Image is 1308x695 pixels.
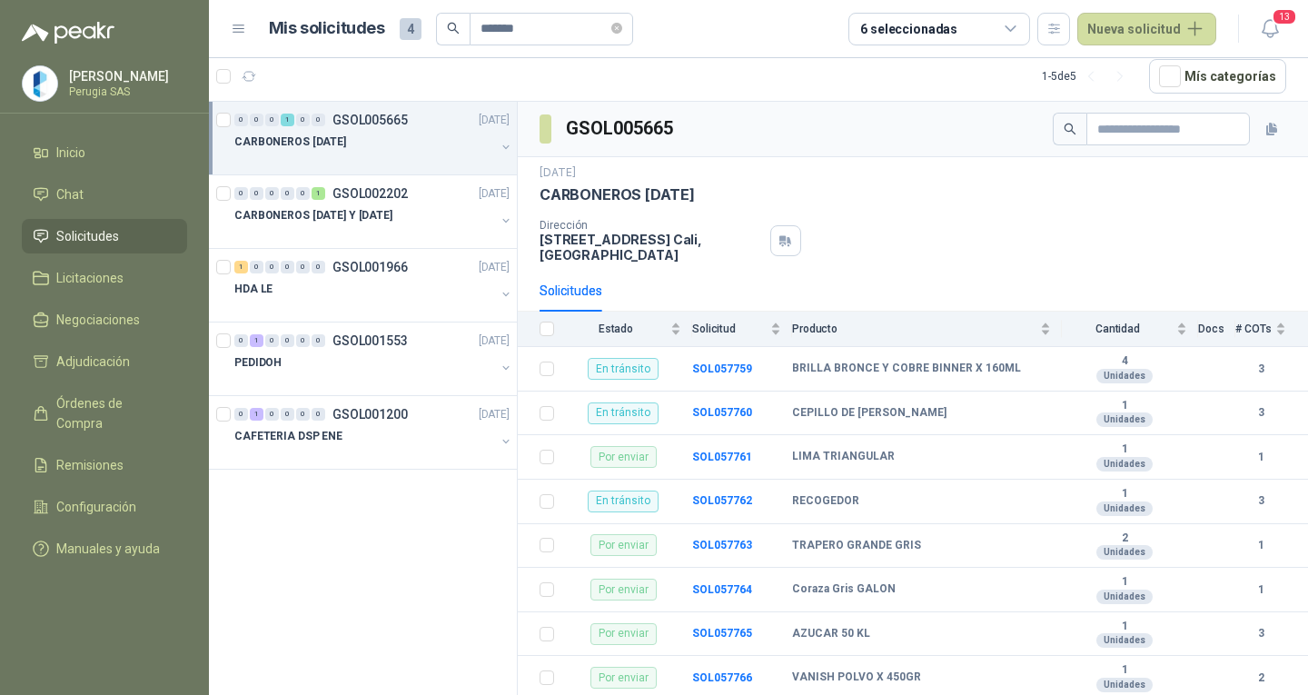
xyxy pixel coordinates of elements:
a: Licitaciones [22,261,187,295]
b: 3 [1235,361,1286,378]
p: Perugia SAS [69,86,183,97]
div: 0 [250,114,263,126]
div: En tránsito [588,402,659,424]
p: CARBONEROS [DATE] Y [DATE] [234,207,392,224]
span: Solicitud [692,323,767,335]
div: Unidades [1096,369,1153,383]
div: En tránsito [588,491,659,512]
span: Órdenes de Compra [56,393,170,433]
img: Company Logo [23,66,57,101]
b: 1 [1062,399,1187,413]
span: Remisiones [56,455,124,475]
div: 0 [234,187,248,200]
div: 0 [296,114,310,126]
p: [DATE] [540,164,576,182]
a: SOL057759 [692,362,752,375]
div: 0 [265,187,279,200]
p: [PERSON_NAME] [69,70,183,83]
b: 2 [1062,531,1187,546]
div: Por enviar [590,579,657,601]
div: Unidades [1096,545,1153,560]
button: Mís categorías [1149,59,1286,94]
a: SOL057762 [692,494,752,507]
span: Configuración [56,497,136,517]
div: 0 [234,114,248,126]
b: 1 [1062,487,1187,501]
b: TRAPERO GRANDE GRIS [792,539,921,553]
a: Adjudicación [22,344,187,379]
b: 1 [1062,663,1187,678]
a: Órdenes de Compra [22,386,187,441]
b: 2 [1235,670,1286,687]
a: Manuales y ayuda [22,531,187,566]
span: close-circle [611,20,622,37]
b: 3 [1235,404,1286,422]
a: SOL057760 [692,406,752,419]
div: 0 [296,261,310,273]
b: CEPILLO DE [PERSON_NAME] [792,406,946,421]
p: PEDIDOH [234,354,282,372]
h3: GSOL005665 [566,114,676,143]
p: GSOL001553 [332,334,408,347]
a: SOL057764 [692,583,752,596]
b: 1 [1235,537,1286,554]
a: 0 1 0 0 0 0 GSOL001553[DATE] PEDIDOH [234,330,513,388]
b: 4 [1062,354,1187,369]
div: 1 [250,334,263,347]
div: Unidades [1096,633,1153,648]
img: Logo peakr [22,22,114,44]
div: Unidades [1096,678,1153,692]
p: Dirección [540,219,763,232]
div: 0 [234,334,248,347]
div: 0 [281,261,294,273]
span: # COTs [1235,323,1272,335]
b: Coraza Gris GALON [792,582,896,597]
a: 0 0 0 0 0 1 GSOL002202[DATE] CARBONEROS [DATE] Y [DATE] [234,183,513,241]
span: Inicio [56,143,85,163]
div: 0 [281,408,294,421]
b: 3 [1235,492,1286,510]
div: Unidades [1096,412,1153,427]
div: 1 [312,187,325,200]
th: Docs [1198,312,1235,347]
span: Licitaciones [56,268,124,288]
div: 0 [281,187,294,200]
th: Estado [565,312,692,347]
span: search [447,22,460,35]
div: 0 [296,408,310,421]
b: 1 [1062,620,1187,634]
span: Manuales y ayuda [56,539,160,559]
span: Cantidad [1062,323,1173,335]
div: 0 [265,408,279,421]
b: SOL057765 [692,627,752,640]
div: En tránsito [588,358,659,380]
p: [DATE] [479,112,510,129]
b: 1 [1062,442,1187,457]
p: CARBONEROS [DATE] [540,185,695,204]
a: Negociaciones [22,303,187,337]
div: 0 [312,114,325,126]
b: LIMA TRIANGULAR [792,450,895,464]
div: Unidades [1096,590,1153,604]
div: 0 [312,334,325,347]
a: SOL057766 [692,671,752,684]
span: Negociaciones [56,310,140,330]
span: Adjudicación [56,352,130,372]
p: HDA LE [234,281,272,298]
a: Chat [22,177,187,212]
div: 0 [296,334,310,347]
a: Inicio [22,135,187,170]
b: RECOGEDOR [792,494,859,509]
th: Cantidad [1062,312,1198,347]
span: 4 [400,18,421,40]
div: Por enviar [590,667,657,689]
div: 0 [250,261,263,273]
div: 1 - 5 de 5 [1042,62,1135,91]
div: 1 [250,408,263,421]
div: 0 [234,408,248,421]
a: SOL057763 [692,539,752,551]
div: 0 [312,408,325,421]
